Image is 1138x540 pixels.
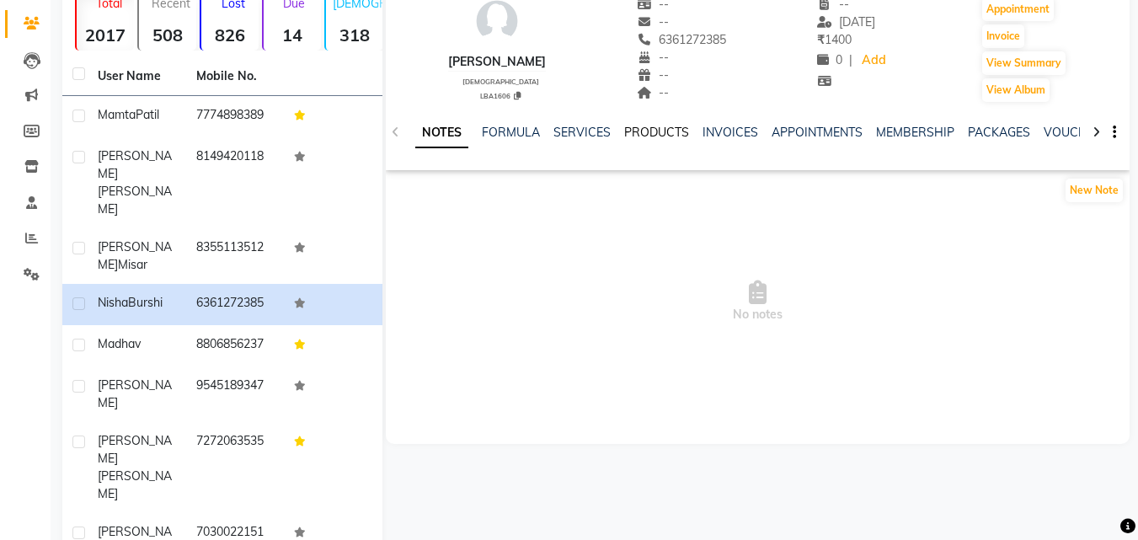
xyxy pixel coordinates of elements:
button: New Note [1066,179,1123,202]
span: misar [118,257,147,272]
strong: 14 [264,24,321,45]
div: [PERSON_NAME] [448,53,546,71]
button: View Album [982,78,1050,102]
strong: 508 [139,24,196,45]
span: Madhav [98,336,141,351]
span: [PERSON_NAME] [98,433,172,466]
td: 8355113512 [186,228,285,284]
span: Patil [136,107,159,122]
span: -- [637,50,669,65]
th: User Name [88,57,186,96]
span: -- [637,85,669,100]
a: PRODUCTS [624,125,689,140]
td: 8806856237 [186,325,285,366]
span: Nisha [98,295,128,310]
td: 6361272385 [186,284,285,325]
span: No notes [386,217,1130,386]
span: [PERSON_NAME] [98,148,172,181]
a: NOTES [415,118,468,148]
a: SERVICES [553,125,611,140]
button: Invoice [982,24,1024,48]
a: PACKAGES [968,125,1030,140]
span: 1400 [817,32,852,47]
span: [DATE] [817,14,875,29]
span: 6361272385 [637,32,726,47]
a: FORMULA [482,125,540,140]
div: LBA1606 [455,89,546,101]
td: 9545189347 [186,366,285,422]
span: [PERSON_NAME] [98,377,172,410]
a: VOUCHERS [1044,125,1110,140]
strong: 2017 [77,24,134,45]
strong: 318 [326,24,383,45]
span: -- [637,14,669,29]
strong: 826 [201,24,259,45]
span: Burshi [128,295,163,310]
th: Mobile No. [186,57,285,96]
span: | [849,51,852,69]
a: APPOINTMENTS [772,125,863,140]
span: [PERSON_NAME] [98,468,172,501]
a: Add [859,49,889,72]
span: ₹ [817,32,825,47]
td: 8149420118 [186,137,285,228]
a: INVOICES [703,125,758,140]
td: 7272063535 [186,422,285,513]
span: 0 [817,52,842,67]
button: View Summary [982,51,1066,75]
span: -- [637,67,669,83]
td: 7774898389 [186,96,285,137]
a: MEMBERSHIP [876,125,954,140]
span: Mamta [98,107,136,122]
span: [DEMOGRAPHIC_DATA] [462,78,539,86]
span: [PERSON_NAME] [98,184,172,217]
span: [PERSON_NAME] [98,239,172,272]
